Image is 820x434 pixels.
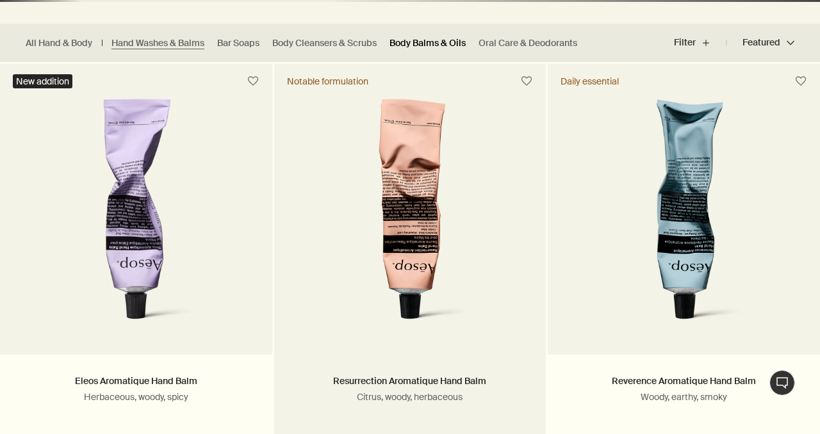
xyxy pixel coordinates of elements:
a: Hand Washes & Balms [111,37,204,49]
p: Citrus, woody, herbaceous [293,391,527,403]
a: Bar Soaps [217,37,259,49]
a: Eleos Aromatique Hand Balm [75,375,197,387]
a: Reverence Aromatique Hand Balm [612,375,756,387]
a: Oral Care & Deodorants [479,37,577,49]
p: Herbaceous, woody, spicy [19,391,253,403]
div: Daily essential [561,76,619,87]
img: Reverence Aromatique Hand Balm in aluminium tube [584,99,784,335]
a: All Hand & Body [26,37,92,49]
a: Body Balms & Oils [389,37,466,49]
p: Woody, earthy, smoky [567,391,801,403]
a: Resurrection Aromatique Hand Balm in aluminium tube [274,99,546,355]
button: Live Assistance [769,370,795,396]
button: Save to cabinet [242,70,265,93]
button: Save to cabinet [789,70,812,93]
div: Notable formulation [287,76,368,87]
button: Filter [674,28,726,58]
a: Body Cleansers & Scrubs [272,37,377,49]
a: Reverence Aromatique Hand Balm in aluminium tube [548,99,820,355]
a: Resurrection Aromatique Hand Balm [333,375,486,387]
div: New addition [13,74,72,88]
button: Save to cabinet [515,70,538,93]
img: Eleos Aromatique Hand Balm in a purple aluminium tube. [36,99,236,335]
button: Featured [726,28,794,58]
img: Resurrection Aromatique Hand Balm in aluminium tube [310,99,510,335]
